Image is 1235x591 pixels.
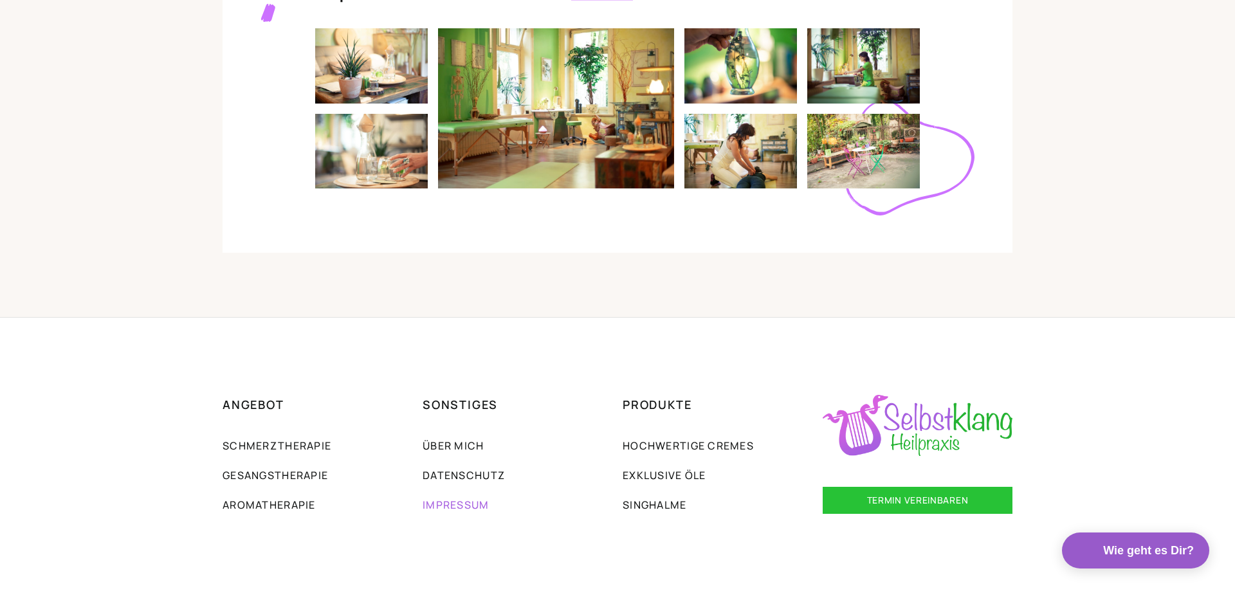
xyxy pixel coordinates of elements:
img: Selbstklang Heilpraxis Aromatherapie [684,28,797,104]
a: Schmerztherapie [223,439,331,453]
img: Selbstklang Heilpraxis Einblick [438,28,673,189]
img: Wasserglas [315,114,428,189]
a: open lightbox [315,28,428,104]
div: Angebot [223,395,412,414]
a: SinghalmE [623,498,687,512]
a: Gesangstherapie [223,468,328,482]
a: Über mich [423,439,484,453]
span: Wie geht es Dir? [1103,541,1194,560]
a: open lightbox [684,28,797,104]
a: IMpressum [423,498,489,512]
img: Terasse mit 2 bunten Stühlen [807,114,920,189]
div: Sonstiges [423,395,612,414]
a: Datenschutz [423,468,505,482]
a: open lightbox [807,114,920,189]
a: open lightbox [807,28,920,104]
a: Aromatherapie [223,498,316,512]
div: ProduKTE [623,395,812,414]
img: Ein Tisch mit Wasserflasche [315,28,428,104]
a: Hochwertige Cremes [623,439,754,453]
a: open lightbox [684,114,797,189]
a: open lightbox [315,114,428,189]
img: Schmerztherapie Behandlung [684,114,797,189]
button: Wie geht es Dir? [1062,532,1209,568]
a: open lightbox [438,28,673,189]
a: TERMIN VEREINBAREN [823,487,1012,514]
img: Esther Szewczuk Heilpraktikerin [807,28,920,104]
a: Exklusive Öle [623,468,706,482]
